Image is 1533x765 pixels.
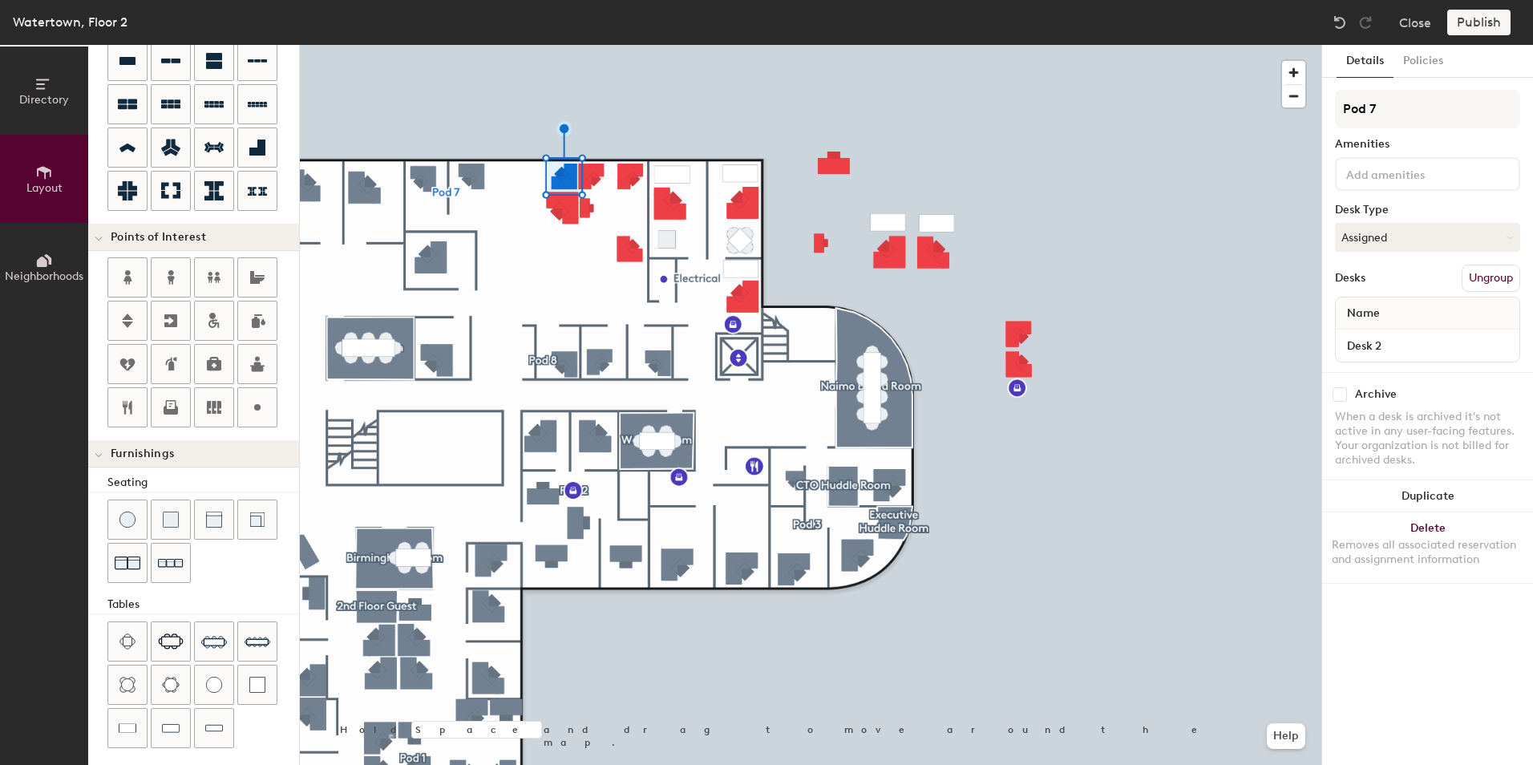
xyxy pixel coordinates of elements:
[1332,538,1523,567] div: Removes all associated reservation and assignment information
[111,231,206,244] span: Points of Interest
[194,665,234,705] button: Table (round)
[1339,334,1516,357] input: Unnamed desk
[1393,45,1453,78] button: Policies
[1462,265,1520,292] button: Ungroup
[107,665,148,705] button: Four seat round table
[107,708,148,748] button: Table (1x2)
[119,633,136,650] img: Four seat table
[115,550,140,576] img: Couch (x2)
[107,543,148,583] button: Couch (x2)
[151,665,191,705] button: Six seat round table
[107,596,299,613] div: Tables
[151,621,191,662] button: Six seat table
[1337,45,1393,78] button: Details
[194,621,234,662] button: Eight seat table
[1322,480,1533,512] button: Duplicate
[1343,164,1487,183] input: Add amenities
[201,629,227,654] img: Eight seat table
[119,512,136,528] img: Stool
[1335,272,1365,285] div: Desks
[1332,14,1348,30] img: Undo
[5,269,83,283] span: Neighborhoods
[1335,410,1520,467] div: When a desk is archived it's not active in any user-facing features. Your organization is not bil...
[237,621,277,662] button: Ten seat table
[13,12,127,32] div: Watertown, Floor 2
[194,500,234,540] button: Couch (middle)
[162,720,180,736] img: Table (1x3)
[249,677,265,693] img: Table (1x1)
[158,633,184,650] img: Six seat table
[162,677,180,693] img: Six seat round table
[1322,512,1533,583] button: DeleteRemoves all associated reservation and assignment information
[1357,14,1373,30] img: Redo
[237,500,277,540] button: Couch (corner)
[1335,138,1520,151] div: Amenities
[158,551,184,576] img: Couch (x3)
[163,512,179,528] img: Cushion
[107,500,148,540] button: Stool
[151,708,191,748] button: Table (1x3)
[119,720,136,736] img: Table (1x2)
[1399,10,1431,35] button: Close
[151,500,191,540] button: Cushion
[194,708,234,748] button: Table (1x4)
[151,543,191,583] button: Couch (x3)
[111,447,174,460] span: Furnishings
[237,665,277,705] button: Table (1x1)
[107,621,148,662] button: Four seat table
[26,181,63,195] span: Layout
[1335,204,1520,217] div: Desk Type
[206,677,222,693] img: Table (round)
[1355,388,1397,401] div: Archive
[107,474,299,492] div: Seating
[1267,723,1305,749] button: Help
[206,512,222,528] img: Couch (middle)
[119,677,136,693] img: Four seat round table
[1335,223,1520,252] button: Assigned
[1339,299,1388,328] span: Name
[245,629,270,654] img: Ten seat table
[205,720,223,736] img: Table (1x4)
[249,512,265,528] img: Couch (corner)
[19,93,69,107] span: Directory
